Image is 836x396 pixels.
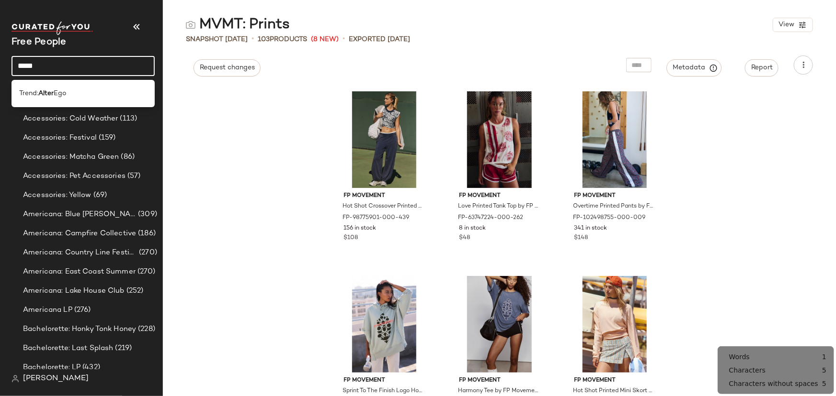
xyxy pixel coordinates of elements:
[673,64,716,72] span: Metadata
[573,202,654,211] span: Overtime Printed Pants by FP Movement at Free People in Black, Size: XL
[199,64,255,72] span: Request changes
[23,209,136,220] span: Americana: Blue [PERSON_NAME] Baby
[125,286,144,297] span: (252)
[458,214,523,222] span: FP-63747224-000-262
[97,132,116,143] span: (159)
[252,33,254,45] span: •
[336,276,433,373] img: 79605697_030_a
[574,224,607,233] span: 341 in stock
[23,266,136,277] span: Americana: East Coast Summer
[23,343,114,354] span: Bachelorette: Last Splash
[343,387,424,396] span: Sprint To The Finish Logo Hoodie by FP Movement at Free People in [GEOGRAPHIC_DATA], Size: L
[458,202,539,211] span: Love Printed Tank Top by FP Movement at Free People in Red, Size: XS
[11,37,67,47] span: Current Company Name
[343,214,410,222] span: FP-98775901-000-439
[11,22,93,35] img: cfy_white_logo.C9jOOHJF.svg
[567,276,663,373] img: 97156525_011_a
[23,362,80,373] span: Bachelorette: LP
[23,286,125,297] span: Americana: Lake House Club
[23,171,126,182] span: Accessories: Pet Accessories
[458,387,539,396] span: Harmony Tee by FP Movement at Free People in Blue, Size: XL
[23,305,72,316] span: Americana LP
[258,34,307,44] div: Products
[23,132,97,143] span: Accessories: Festival
[451,91,548,188] img: 63747224_262_0
[459,224,486,233] span: 8 in stock
[119,152,135,163] span: (86)
[344,192,425,200] span: FP Movement
[23,373,89,385] span: [PERSON_NAME]
[23,324,136,335] span: Bachelorette: Honky Tonk Honey
[349,34,410,44] p: Exported [DATE]
[574,234,588,242] span: $148
[336,91,433,188] img: 98775901_439_d
[118,113,137,124] span: (113)
[186,20,195,30] img: svg%3e
[751,64,773,72] span: Report
[573,387,654,396] span: Hot Shot Printed Mini Skort by FP Movement at Free People in Blue, Size: L
[23,152,119,163] span: Accessories: Matcha Green
[451,276,548,373] img: 103072104_047_0
[114,343,132,354] span: (219)
[344,234,358,242] span: $108
[258,36,270,43] span: 103
[344,224,377,233] span: 156 in stock
[11,375,19,383] img: svg%3e
[33,94,67,105] span: Curations
[126,171,141,182] span: (57)
[92,190,107,201] span: (69)
[23,228,136,239] span: Americana: Campfire Collective
[344,376,425,385] span: FP Movement
[186,15,290,34] div: MVMT: Prints
[343,33,345,45] span: •
[459,376,540,385] span: FP Movement
[778,21,794,29] span: View
[186,34,248,44] span: Snapshot [DATE]
[23,247,137,258] span: Americana: Country Line Festival
[667,59,722,77] button: Metadata
[136,209,157,220] span: (309)
[745,59,779,77] button: Report
[136,324,155,335] span: (228)
[72,305,91,316] span: (276)
[574,192,655,200] span: FP Movement
[567,91,663,188] img: 102498755_009_0
[343,202,424,211] span: Hot Shot Crossover Printed Set by FP Movement at Free People, Size: S
[573,214,646,222] span: FP-102498755-000-009
[574,376,655,385] span: FP Movement
[23,190,92,201] span: Accessories: Yellow
[80,362,100,373] span: (432)
[137,247,157,258] span: (270)
[311,34,339,44] span: (8 New)
[136,266,156,277] span: (270)
[773,18,813,32] button: View
[23,113,118,124] span: Accessories: Cold Weather
[194,59,261,77] button: Request changes
[459,234,470,242] span: $48
[136,228,156,239] span: (186)
[459,192,540,200] span: FP Movement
